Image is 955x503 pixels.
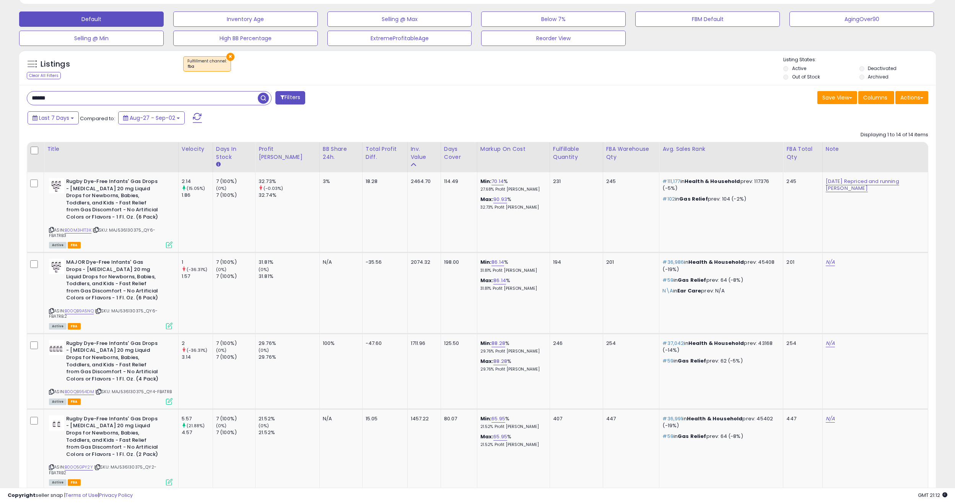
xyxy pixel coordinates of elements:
[95,389,172,395] span: | SKU: MAJ536130375_QY4-FBATRB
[216,415,255,422] div: 7 (100%)
[216,429,255,436] div: 7 (100%)
[480,415,492,422] b: Min:
[678,276,706,284] span: Gas Relief
[411,340,435,347] div: 1711.96
[792,65,806,72] label: Active
[259,192,319,199] div: 32.74%
[826,340,835,347] a: N/A
[68,479,81,486] span: FBA
[480,258,492,266] b: Min:
[182,429,213,436] div: 4.57
[792,73,820,80] label: Out of Stock
[480,433,494,440] b: Max:
[863,94,887,101] span: Columns
[662,340,684,347] span: #37,042
[553,259,597,266] div: 194
[480,424,544,430] p: 21.52% Profit [PERSON_NAME]
[662,287,777,294] p: in prev: N/A
[786,415,816,422] div: 447
[411,415,435,422] div: 1457.22
[259,429,319,436] div: 21.52%
[444,340,471,347] div: 125.50
[662,357,673,364] span: #59
[858,91,894,104] button: Columns
[480,340,492,347] b: Min:
[493,358,507,365] a: 88.28
[444,415,471,422] div: 80.07
[49,178,64,193] img: 41bWJGIF6fL._SL40_.jpg
[783,56,936,64] p: Listing States:
[65,389,94,395] a: B00QB954DM
[80,115,115,122] span: Compared to:
[662,145,780,153] div: Avg. Sales Rank
[49,227,155,238] span: | SKU: MAJ536130375_QY6-FBATRB3
[323,178,356,185] div: 3%
[187,423,205,429] small: (21.88%)
[480,277,544,291] div: %
[49,178,172,247] div: ASIN:
[786,145,819,161] div: FBA Total Qty
[28,111,79,124] button: Last 7 Days
[216,185,227,191] small: (0%)
[480,340,544,354] div: %
[259,259,319,266] div: 31.81%
[688,258,744,266] span: Health & Household
[786,340,816,347] div: 254
[481,31,626,46] button: Reorder View
[216,192,255,199] div: 7 (100%)
[49,340,172,404] div: ASIN:
[8,492,133,499] div: seller snap | |
[491,178,504,185] a: 70.14
[662,415,777,429] p: in prev: 45402 (-19%)
[786,259,816,266] div: 201
[662,433,777,440] p: in prev: 64 (-8%)
[662,358,777,364] p: in prev: 62 (-5%)
[182,354,213,361] div: 3.14
[553,340,597,347] div: 246
[491,415,505,423] a: 65.95
[118,111,185,124] button: Aug-27 - Sep-02
[480,358,494,365] b: Max:
[493,277,506,284] a: 86.14
[826,258,835,266] a: N/A
[259,415,319,422] div: 21.52%
[868,73,888,80] label: Archived
[480,433,544,447] div: %
[49,259,64,274] img: 414JyGe1twL._SL40_.jpg
[216,266,227,273] small: (0%)
[327,31,472,46] button: ExtremeProfitableAge
[19,31,164,46] button: Selling @ Min
[491,340,505,347] a: 88.28
[480,187,544,192] p: 27.68% Profit [PERSON_NAME]
[49,340,64,355] img: 41PCUNlY8IL._SL40_.jpg
[65,227,91,234] a: B00M3H1T3K
[861,131,928,139] div: Displaying 1 to 14 of 14 items
[444,145,474,161] div: Days Cover
[68,323,81,330] span: FBA
[130,114,175,122] span: Aug-27 - Sep-02
[323,145,359,161] div: BB Share 24h.
[606,340,654,347] div: 254
[66,340,159,384] b: Rugby Dye-Free Infants' Gas Drops - [MEDICAL_DATA] 20 mg Liquid Drops for Newborns, Babies, Toddl...
[480,286,544,291] p: 31.81% Profit [PERSON_NAME]
[480,196,544,210] div: %
[491,258,504,266] a: 86.14
[65,308,94,314] a: B00QB9A5NQ
[47,145,175,153] div: Title
[662,277,777,284] p: in prev: 64 (-8%)
[662,196,777,203] p: in prev: 104 (-2%)
[182,178,213,185] div: 2.14
[173,11,318,27] button: Inventory Age
[39,114,69,122] span: Last 7 Days
[259,273,319,280] div: 31.81%
[216,354,255,361] div: 7 (100%)
[662,415,682,422] span: #36,991
[662,178,777,192] p: in prev: 117376 (-5%)
[606,259,654,266] div: 201
[49,398,67,405] span: All listings currently available for purchase on Amazon
[187,185,205,191] small: (15.05%)
[895,91,928,104] button: Actions
[662,259,777,273] p: in prev: 45408 (-19%)
[216,423,227,429] small: (0%)
[868,65,896,72] label: Deactivated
